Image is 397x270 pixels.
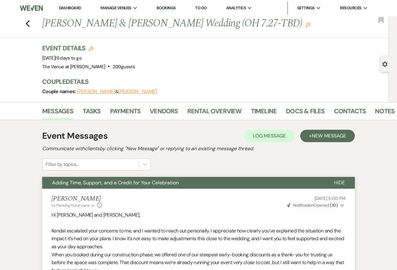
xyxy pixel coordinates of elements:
a: Payments [110,106,141,120]
a: Bookings [157,5,176,11]
button: Adding Time, Support, and a Credit for Your Celebration [42,177,324,189]
span: [DATE] [42,55,82,61]
button: NotificationOpened (10) [286,202,346,209]
h1: Event Messages [42,129,108,142]
a: Tasks [83,106,101,120]
button: Hide [324,177,355,189]
span: The Venue at [PERSON_NAME] [42,64,105,70]
a: Notes [375,106,395,120]
a: Docs & Files [286,106,324,120]
span: [DATE] 5:00 PM [314,196,346,201]
span: New Message [312,133,346,139]
button: to: Planning Portal Users [51,203,96,208]
a: Rental Overview [187,106,242,120]
span: to: Planning Portal Users [51,203,90,208]
a: Vendors [150,106,178,120]
button: [PERSON_NAME] [118,89,157,94]
span: Manage Venues [100,5,131,11]
span: Log Message [253,133,286,139]
h3: Couple Details [42,77,383,86]
a: To Do [195,5,207,11]
strong: ( 10 ) [330,202,338,208]
button: Edit [306,22,310,27]
span: Settings [297,5,315,11]
span: Hide [334,179,345,186]
span: 9 days to go [56,55,82,61]
h5: [PERSON_NAME] [51,195,102,203]
a: Dashboard [59,5,81,11]
div: Filter by topics... [46,161,79,168]
span: & [77,88,157,95]
button: [PERSON_NAME] [77,89,115,94]
span: Analytics [226,5,246,11]
button: Log Message [244,130,295,142]
p: Hi [PERSON_NAME] and [PERSON_NAME], [51,211,346,219]
a: Contacts [334,106,366,120]
a: Messages [42,106,74,120]
a: Timeline [251,106,277,120]
button: Open lead details [382,61,388,67]
span: Adding Time, Support, and a Credit for Your Celebration [52,179,179,186]
span: Notification [293,202,314,208]
h3: Event Details [42,44,135,52]
button: +New Message [300,130,355,142]
span: Opened [287,202,338,208]
span: Couple names: [42,88,77,95]
span: Resources [340,5,361,11]
p: Kendal escalated your concerns to me, and I wanted to reach out personally. I appreciate how clea... [51,227,346,251]
span: | [55,55,82,61]
span: 200 guests [113,64,135,70]
h1: [PERSON_NAME] & [PERSON_NAME] Wedding (OH 7.27-TBD) [42,16,317,31]
img: Weven Logo [20,2,43,15]
h2: Communicate with clients by clicking "New Message" or replying to an existing message thread. [42,145,355,152]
